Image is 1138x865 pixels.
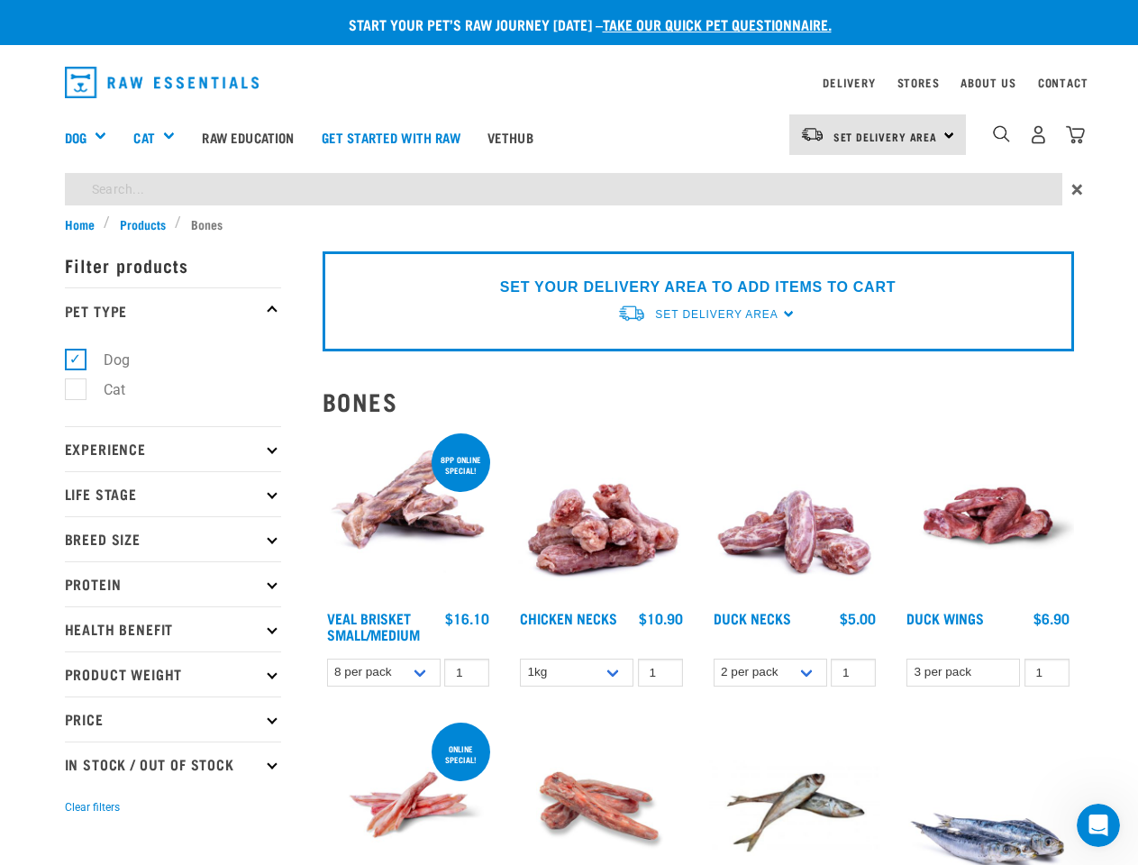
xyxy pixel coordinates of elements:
button: Clear filters [65,799,120,815]
div: $16.10 [445,610,489,626]
p: Experience [65,426,281,471]
img: home-icon-1@2x.png [993,125,1010,142]
a: Dog [65,127,86,148]
span: Set Delivery Area [833,133,938,140]
div: $6.90 [1033,610,1070,626]
a: Vethub [474,101,547,173]
span: Home [65,214,95,233]
p: SET YOUR DELIVERY AREA TO ADD ITEMS TO CART [500,277,896,298]
div: $10.90 [639,610,683,626]
img: van-moving.png [800,126,824,142]
img: Raw Essentials Logo [65,67,259,98]
p: Pet Type [65,287,281,332]
div: $5.00 [840,610,876,626]
a: About Us [960,79,1015,86]
label: Cat [75,378,132,401]
input: 1 [1024,659,1070,687]
a: Duck Wings [906,614,984,622]
a: Stores [897,79,940,86]
nav: dropdown navigation [50,59,1088,105]
p: Health Benefit [65,606,281,651]
img: home-icon@2x.png [1066,125,1085,144]
h2: Bones [323,387,1074,415]
nav: breadcrumbs [65,214,1074,233]
p: Filter products [65,242,281,287]
input: 1 [831,659,876,687]
div: 8pp online special! [432,446,490,484]
a: Products [110,214,175,233]
a: Contact [1038,79,1088,86]
span: Set Delivery Area [655,308,778,321]
span: Products [120,214,166,233]
label: Dog [75,349,137,371]
a: Delivery [823,79,875,86]
a: Cat [133,127,154,148]
a: Veal Brisket Small/Medium [327,614,420,638]
p: Life Stage [65,471,281,516]
a: Get started with Raw [308,101,474,173]
a: take our quick pet questionnaire. [603,20,832,28]
a: Chicken Necks [520,614,617,622]
img: Pile Of Duck Necks For Pets [709,430,881,602]
input: 1 [638,659,683,687]
a: Duck Necks [714,614,791,622]
a: Home [65,214,105,233]
p: Protein [65,561,281,606]
a: Raw Education [188,101,307,173]
input: 1 [444,659,489,687]
img: Raw Essentials Duck Wings Raw Meaty Bones For Pets [902,430,1074,602]
img: Pile Of Chicken Necks For Pets [515,430,687,602]
input: Search... [65,173,1062,205]
div: ONLINE SPECIAL! [432,735,490,773]
img: user.png [1029,125,1048,144]
img: 1207 Veal Brisket 4pp 01 [323,430,495,602]
span: × [1071,173,1083,205]
p: Breed Size [65,516,281,561]
p: Product Weight [65,651,281,697]
p: Price [65,697,281,742]
img: van-moving.png [617,304,646,323]
p: In Stock / Out Of Stock [65,742,281,787]
iframe: Intercom live chat [1077,804,1120,847]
